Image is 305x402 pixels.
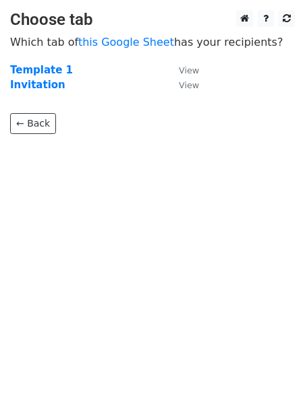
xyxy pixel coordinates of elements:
small: View [179,65,199,75]
a: Invitation [10,79,65,91]
a: View [165,79,199,91]
h3: Choose tab [10,10,295,30]
a: View [165,64,199,76]
a: ← Back [10,113,56,134]
p: Which tab of has your recipients? [10,35,295,49]
a: this Google Sheet [78,36,174,48]
small: View [179,80,199,90]
a: Template 1 [10,64,73,76]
